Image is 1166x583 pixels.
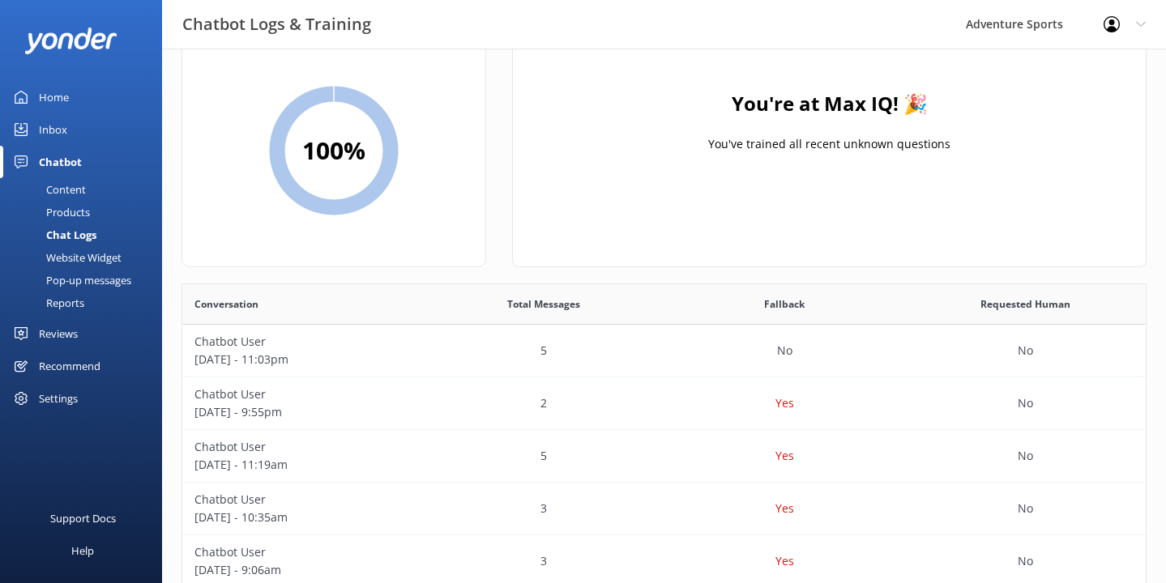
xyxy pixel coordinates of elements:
[10,291,84,314] div: Reports
[777,342,792,360] p: No
[10,178,162,201] a: Content
[775,394,794,412] p: Yes
[10,269,131,291] div: Pop-up messages
[182,377,1146,430] div: row
[540,447,547,465] p: 5
[10,201,90,223] div: Products
[775,447,794,465] p: Yes
[10,178,86,201] div: Content
[764,296,805,312] span: Fallback
[10,269,162,291] a: Pop-up messages
[1018,447,1033,465] p: No
[1018,342,1033,360] p: No
[194,296,258,312] span: Conversation
[507,296,580,312] span: Total Messages
[540,342,547,360] p: 5
[731,88,927,119] h4: You're at Max IQ! 🎉
[182,325,1146,377] div: row
[194,456,411,474] p: [DATE] - 11:19am
[39,382,78,415] div: Settings
[10,201,162,223] a: Products
[194,385,411,403] p: Chatbot User
[39,350,100,382] div: Recommend
[540,552,547,570] p: 3
[708,135,950,153] p: You've trained all recent unknown questions
[182,430,1146,483] div: row
[39,146,82,178] div: Chatbot
[194,351,411,368] p: [DATE] - 11:03pm
[194,509,411,526] p: [DATE] - 10:35am
[1018,500,1033,517] p: No
[10,223,96,246] div: Chat Logs
[775,500,794,517] p: Yes
[775,552,794,570] p: Yes
[980,296,1070,312] span: Requested Human
[10,246,122,269] div: Website Widget
[194,491,411,509] p: Chatbot User
[10,291,162,314] a: Reports
[194,543,411,561] p: Chatbot User
[302,131,365,170] h2: 100 %
[1018,394,1033,412] p: No
[39,81,69,113] div: Home
[50,502,116,534] div: Support Docs
[10,246,162,269] a: Website Widget
[39,317,78,350] div: Reviews
[194,438,411,456] p: Chatbot User
[194,333,411,351] p: Chatbot User
[1018,552,1033,570] p: No
[71,534,94,567] div: Help
[24,28,117,54] img: yonder-white-logo.png
[513,48,1146,210] div: grid
[182,483,1146,535] div: row
[194,403,411,421] p: [DATE] - 9:55pm
[10,223,162,246] a: Chat Logs
[194,561,411,579] p: [DATE] - 9:06am
[540,500,547,517] p: 3
[182,11,371,37] h3: Chatbot Logs & Training
[540,394,547,412] p: 2
[39,113,67,146] div: Inbox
